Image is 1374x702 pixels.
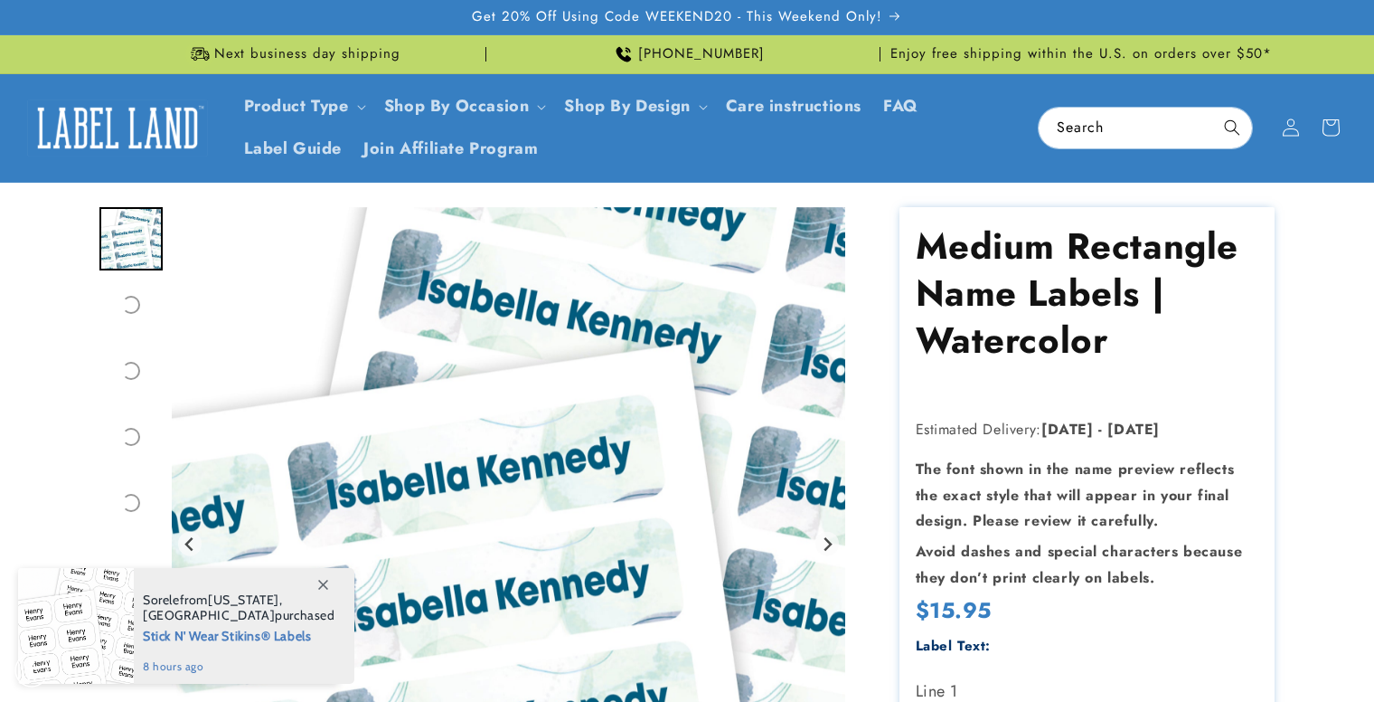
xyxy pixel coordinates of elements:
[99,207,163,270] div: Go to slide 1
[233,128,353,170] a: Label Guide
[99,405,163,469] div: Go to slide 4
[143,623,335,646] span: Stick N' Wear Stikins® Labels
[815,532,840,556] button: Next slide
[916,459,1235,532] strong: The font shown in the name preview reflects the exact style that will appear in your final design...
[553,85,714,128] summary: Shop By Design
[384,96,530,117] span: Shop By Occasion
[916,596,993,624] span: $15.95
[1041,419,1094,440] strong: [DATE]
[890,45,1272,63] span: Enjoy free shipping within the U.S. on orders over $50*
[244,138,343,159] span: Label Guide
[99,339,163,403] div: Go to slide 3
[715,85,872,128] a: Care instructions
[888,35,1275,73] div: Announcement
[21,93,215,163] a: Label Land
[883,96,918,117] span: FAQ
[472,8,882,26] span: Get 20% Off Using Code WEEKEND20 - This Weekend Only!
[99,207,163,270] img: Medium Rectangle Name Labels | Watercolor - Label Land
[143,607,275,623] span: [GEOGRAPHIC_DATA]
[143,592,180,608] span: Sorele
[99,273,163,337] div: Go to slide 2
[916,636,992,656] label: Label Text:
[208,592,279,608] span: [US_STATE]
[1107,419,1160,440] strong: [DATE]
[178,532,202,556] button: Go to last slide
[244,94,349,118] a: Product Type
[916,417,1259,443] p: Estimated Delivery:
[143,593,335,623] span: from , purchased
[373,85,554,128] summary: Shop By Occasion
[1098,419,1103,440] strong: -
[872,85,929,128] a: FAQ
[353,128,549,170] a: Join Affiliate Program
[916,223,1259,364] h1: Medium Rectangle Name Labels | Watercolor
[143,659,335,675] span: 8 hours ago
[564,94,690,118] a: Shop By Design
[638,45,765,63] span: [PHONE_NUMBER]
[214,45,400,63] span: Next business day shipping
[363,138,538,159] span: Join Affiliate Program
[99,471,163,535] div: Go to slide 5
[27,100,208,156] img: Label Land
[1212,108,1252,147] button: Search
[99,35,486,73] div: Announcement
[494,35,880,73] div: Announcement
[916,541,1243,588] strong: Avoid dashes and special characters because they don’t print clearly on labels.
[233,85,373,128] summary: Product Type
[726,96,861,117] span: Care instructions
